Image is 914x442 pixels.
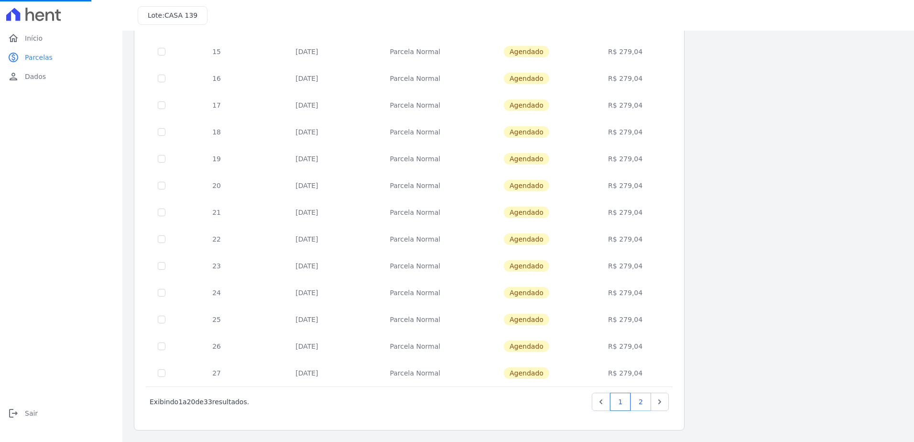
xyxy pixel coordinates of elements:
td: R$ 279,04 [580,306,671,333]
p: Exibindo a de resultados. [150,397,249,407]
h3: Lote: [148,11,197,21]
td: R$ 279,04 [580,172,671,199]
i: home [8,33,19,44]
td: 16 [177,65,256,92]
td: 24 [177,279,256,306]
td: Parcela Normal [357,279,473,306]
span: Agendado [504,73,549,84]
span: Agendado [504,46,549,57]
td: R$ 279,04 [580,333,671,360]
a: Previous [592,393,610,411]
td: Parcela Normal [357,306,473,333]
td: 25 [177,306,256,333]
span: Agendado [504,180,549,191]
td: [DATE] [256,92,357,119]
td: R$ 279,04 [580,253,671,279]
a: paidParcelas [4,48,119,67]
td: Parcela Normal [357,333,473,360]
i: paid [8,52,19,63]
span: 33 [204,398,212,406]
span: Agendado [504,260,549,272]
span: Agendado [504,233,549,245]
td: 19 [177,145,256,172]
td: [DATE] [256,199,357,226]
td: 18 [177,119,256,145]
td: Parcela Normal [357,92,473,119]
td: [DATE] [256,253,357,279]
td: 20 [177,172,256,199]
td: R$ 279,04 [580,119,671,145]
span: Agendado [504,314,549,325]
td: R$ 279,04 [580,360,671,387]
span: 1 [178,398,183,406]
td: 17 [177,92,256,119]
td: Parcela Normal [357,119,473,145]
td: Parcela Normal [357,253,473,279]
td: 22 [177,226,256,253]
i: person [8,71,19,82]
td: Parcela Normal [357,199,473,226]
span: Agendado [504,99,549,111]
td: [DATE] [256,226,357,253]
td: [DATE] [256,119,357,145]
span: Agendado [504,126,549,138]
td: [DATE] [256,279,357,306]
td: Parcela Normal [357,145,473,172]
td: [DATE] [256,360,357,387]
a: personDados [4,67,119,86]
td: R$ 279,04 [580,92,671,119]
td: R$ 279,04 [580,38,671,65]
td: 15 [177,38,256,65]
td: 21 [177,199,256,226]
span: Sair [25,409,38,418]
span: Agendado [504,287,549,298]
td: 23 [177,253,256,279]
td: R$ 279,04 [580,199,671,226]
td: [DATE] [256,172,357,199]
td: R$ 279,04 [580,279,671,306]
a: 2 [631,393,651,411]
td: 26 [177,333,256,360]
td: [DATE] [256,333,357,360]
td: [DATE] [256,306,357,333]
td: R$ 279,04 [580,226,671,253]
a: 1 [610,393,631,411]
a: Next [651,393,669,411]
i: logout [8,408,19,419]
td: [DATE] [256,38,357,65]
span: Dados [25,72,46,81]
span: Agendado [504,153,549,165]
td: [DATE] [256,145,357,172]
td: Parcela Normal [357,226,473,253]
span: Agendado [504,207,549,218]
td: Parcela Normal [357,172,473,199]
td: 27 [177,360,256,387]
td: Parcela Normal [357,360,473,387]
span: Início [25,33,43,43]
td: Parcela Normal [357,65,473,92]
a: logoutSair [4,404,119,423]
span: Parcelas [25,53,53,62]
a: homeInício [4,29,119,48]
span: 20 [187,398,196,406]
td: R$ 279,04 [580,145,671,172]
span: Agendado [504,341,549,352]
td: Parcela Normal [357,38,473,65]
span: Agendado [504,367,549,379]
td: [DATE] [256,65,357,92]
td: R$ 279,04 [580,65,671,92]
span: CASA 139 [164,11,197,19]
